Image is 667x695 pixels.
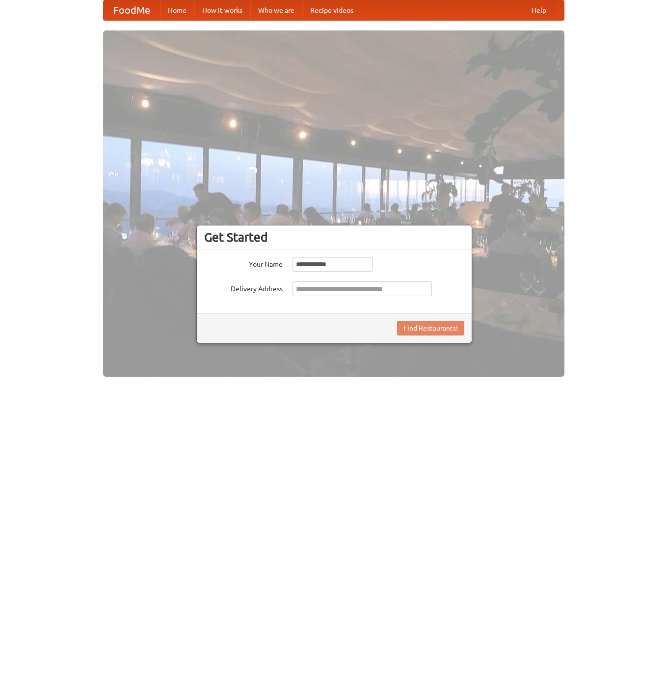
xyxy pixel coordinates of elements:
[160,0,194,20] a: Home
[104,0,160,20] a: FoodMe
[194,0,250,20] a: How it works
[250,0,302,20] a: Who we are
[204,257,283,269] label: Your Name
[204,281,283,294] label: Delivery Address
[397,321,464,335] button: Find Restaurants!
[524,0,554,20] a: Help
[204,230,464,245] h3: Get Started
[302,0,361,20] a: Recipe videos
